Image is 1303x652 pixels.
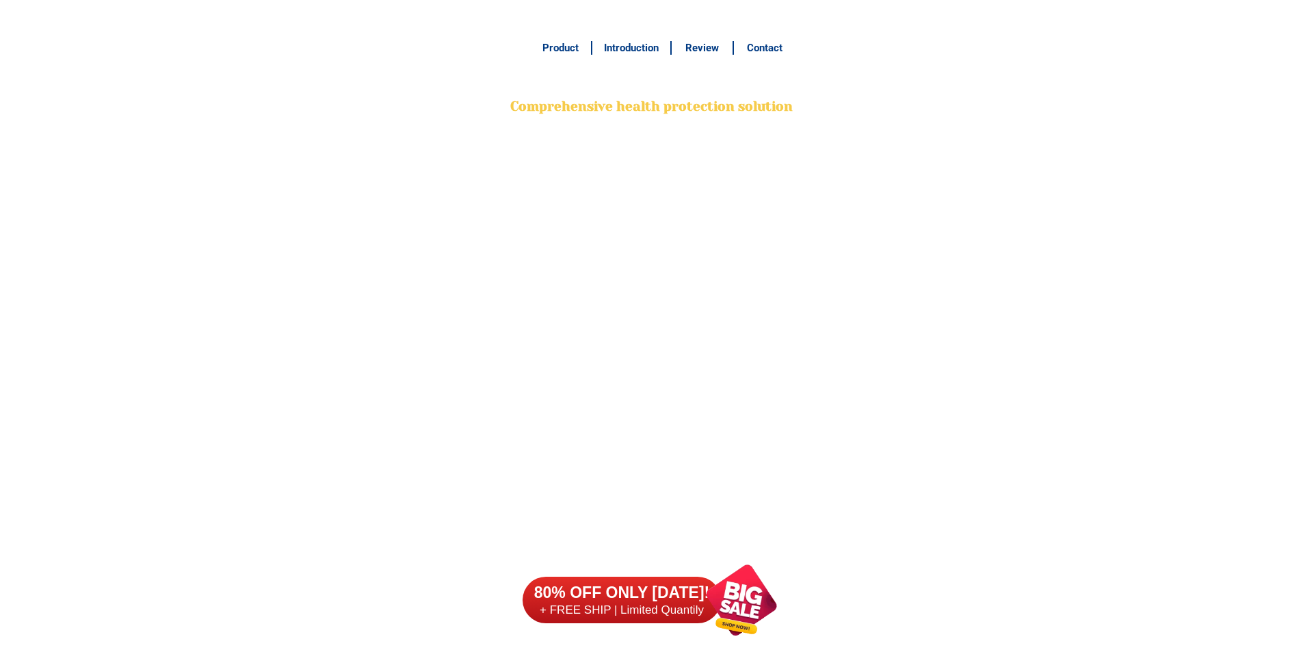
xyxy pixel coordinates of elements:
h2: BONA VITA COFFEE [508,66,795,98]
h6: Introduction [599,40,663,56]
h3: FREE SHIPPING NATIONWIDE [508,8,795,28]
h6: 80% OFF ONLY [DATE]! [523,583,721,603]
h6: Contact [741,40,788,56]
h2: Comprehensive health protection solution [508,97,795,117]
h6: Product [537,40,583,56]
h6: Review [679,40,726,56]
h6: + FREE SHIP | Limited Quantily [523,603,721,618]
